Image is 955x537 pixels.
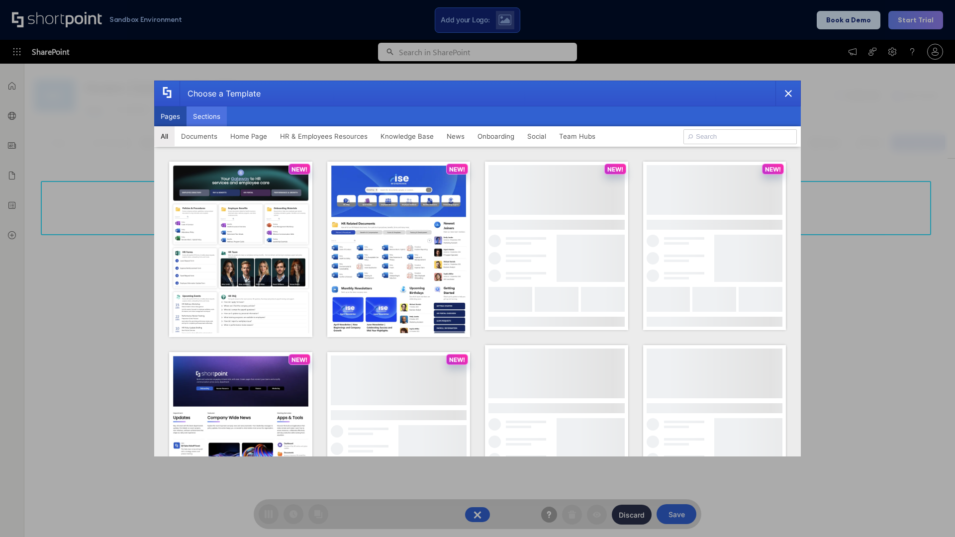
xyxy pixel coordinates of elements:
[154,106,187,126] button: Pages
[224,126,274,146] button: Home Page
[607,166,623,173] p: NEW!
[905,489,955,537] iframe: Chat Widget
[683,129,797,144] input: Search
[449,356,465,363] p: NEW!
[553,126,602,146] button: Team Hubs
[291,166,307,173] p: NEW!
[521,126,553,146] button: Social
[180,81,261,106] div: Choose a Template
[471,126,521,146] button: Onboarding
[274,126,374,146] button: HR & Employees Resources
[154,81,801,456] div: template selector
[765,166,781,173] p: NEW!
[291,356,307,363] p: NEW!
[440,126,471,146] button: News
[449,166,465,173] p: NEW!
[187,106,227,126] button: Sections
[374,126,440,146] button: Knowledge Base
[154,126,175,146] button: All
[175,126,224,146] button: Documents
